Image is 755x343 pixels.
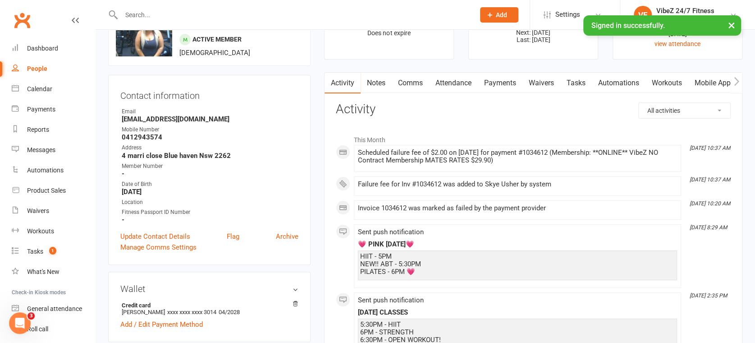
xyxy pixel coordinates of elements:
[119,9,468,21] input: Search...
[11,9,33,32] a: Clubworx
[27,45,58,52] div: Dashboard
[361,73,392,93] a: Notes
[9,312,31,334] iframe: Intercom live chat
[122,198,298,207] div: Location
[12,181,95,201] a: Product Sales
[120,87,298,101] h3: Contact information
[555,5,580,25] span: Settings
[690,145,730,151] i: [DATE] 10:37 AM
[120,242,197,253] a: Manage Comms Settings
[120,231,190,242] a: Update Contact Details
[27,268,59,275] div: What's New
[27,146,55,153] div: Messages
[120,301,298,317] li: [PERSON_NAME]
[122,216,298,224] strong: -
[358,228,424,236] span: Sent push notification
[120,319,203,330] a: Add / Edit Payment Method
[122,152,298,160] strong: 4 marri close Blue haven Nsw 2262
[122,107,298,116] div: Email
[654,40,700,47] a: view attendance
[27,207,49,214] div: Waivers
[122,133,298,141] strong: 0412943574
[560,73,592,93] a: Tasks
[179,49,250,57] span: [DEMOGRAPHIC_DATA]
[358,241,677,248] div: 💗 PINK [DATE]💗
[122,144,298,152] div: Address
[12,160,95,181] a: Automations
[522,73,560,93] a: Waivers
[325,73,361,93] a: Activity
[12,299,95,319] a: General attendance kiosk mode
[227,231,239,242] a: Flag
[122,162,298,171] div: Member Number
[12,59,95,79] a: People
[167,309,216,315] span: xxxx xxxx xxxx 3014
[219,309,240,315] span: 04/2028
[12,140,95,160] a: Messages
[122,208,298,217] div: Fitness Passport ID Number
[12,262,95,282] a: What's New
[12,79,95,99] a: Calendar
[478,73,522,93] a: Payments
[12,319,95,339] a: Roll call
[645,73,688,93] a: Workouts
[358,309,677,316] div: [DATE] CLASSES
[12,201,95,221] a: Waivers
[690,292,727,299] i: [DATE] 2:35 PM
[591,21,665,30] span: Signed in successfully.
[12,221,95,241] a: Workouts
[690,224,727,231] i: [DATE] 8:29 AM
[122,302,294,309] strong: Credit card
[122,180,298,189] div: Date of Birth
[122,125,298,134] div: Mobile Number
[122,188,298,196] strong: [DATE]
[27,187,66,194] div: Product Sales
[358,149,677,164] div: Scheduled failure fee of $2.00 on [DATE] for payment #1034612 (Membership: **ONLINE** VibeZ NO Co...
[27,325,48,333] div: Roll call
[27,248,43,255] div: Tasks
[358,181,677,188] div: Failure fee for Inv #1034612 was added to Skye Usher by system
[723,15,740,35] button: ×
[688,73,737,93] a: Mobile App
[27,167,64,174] div: Automations
[122,170,298,178] strong: -
[656,7,714,15] div: VibeZ 24/7 Fitness
[690,200,730,207] i: [DATE] 10:20 AM
[27,312,35,320] span: 3
[192,36,242,43] span: Active member
[27,106,55,113] div: Payments
[122,115,298,123] strong: [EMAIL_ADDRESS][DOMAIN_NAME]
[392,73,429,93] a: Comms
[429,73,478,93] a: Attendance
[496,11,507,19] span: Add
[360,253,675,276] div: HIIT - 5PM NEW!! ABT - 5:30PM PILATES - 6PM 💗
[27,126,49,133] div: Reports
[656,15,714,23] div: VibeZ 24/7 Fitness
[480,7,518,23] button: Add
[12,38,95,59] a: Dashboard
[120,284,298,294] h3: Wallet
[49,247,56,255] span: 1
[27,65,47,72] div: People
[12,241,95,262] a: Tasks 1
[336,102,731,116] h3: Activity
[358,204,677,212] div: Invoice 1034612 was marked as failed by the payment provider
[12,120,95,140] a: Reports
[358,296,424,304] span: Sent push notification
[27,227,54,235] div: Workouts
[592,73,645,93] a: Automations
[27,85,52,93] div: Calendar
[690,176,730,183] i: [DATE] 10:37 AM
[336,130,731,145] li: This Month
[276,231,298,242] a: Archive
[634,6,652,24] div: VF
[27,305,82,312] div: General attendance
[12,99,95,120] a: Payments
